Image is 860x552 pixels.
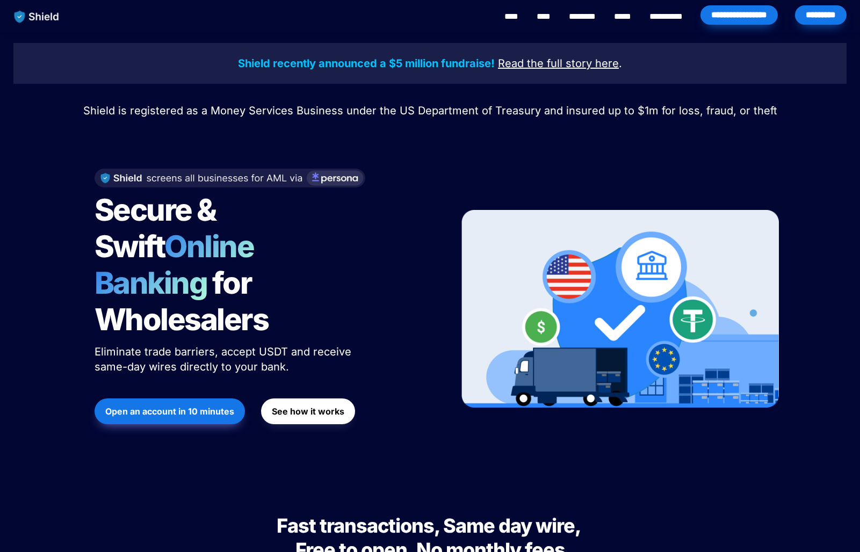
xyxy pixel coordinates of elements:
span: Online Banking [95,228,265,301]
span: for Wholesalers [95,265,269,338]
span: . [619,57,622,70]
u: Read the full story [498,57,592,70]
button: Open an account in 10 minutes [95,398,245,424]
a: Open an account in 10 minutes [95,393,245,430]
strong: Open an account in 10 minutes [105,406,234,417]
a: Read the full story [498,59,592,69]
span: Shield is registered as a Money Services Business under the US Department of Treasury and insured... [83,104,777,117]
span: Eliminate trade barriers, accept USDT and receive same-day wires directly to your bank. [95,345,355,373]
span: Secure & Swift [95,192,221,265]
u: here [595,57,619,70]
button: See how it works [261,398,355,424]
strong: See how it works [272,406,344,417]
a: here [595,59,619,69]
a: See how it works [261,393,355,430]
img: website logo [9,5,64,28]
strong: Shield recently announced a $5 million fundraise! [238,57,495,70]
